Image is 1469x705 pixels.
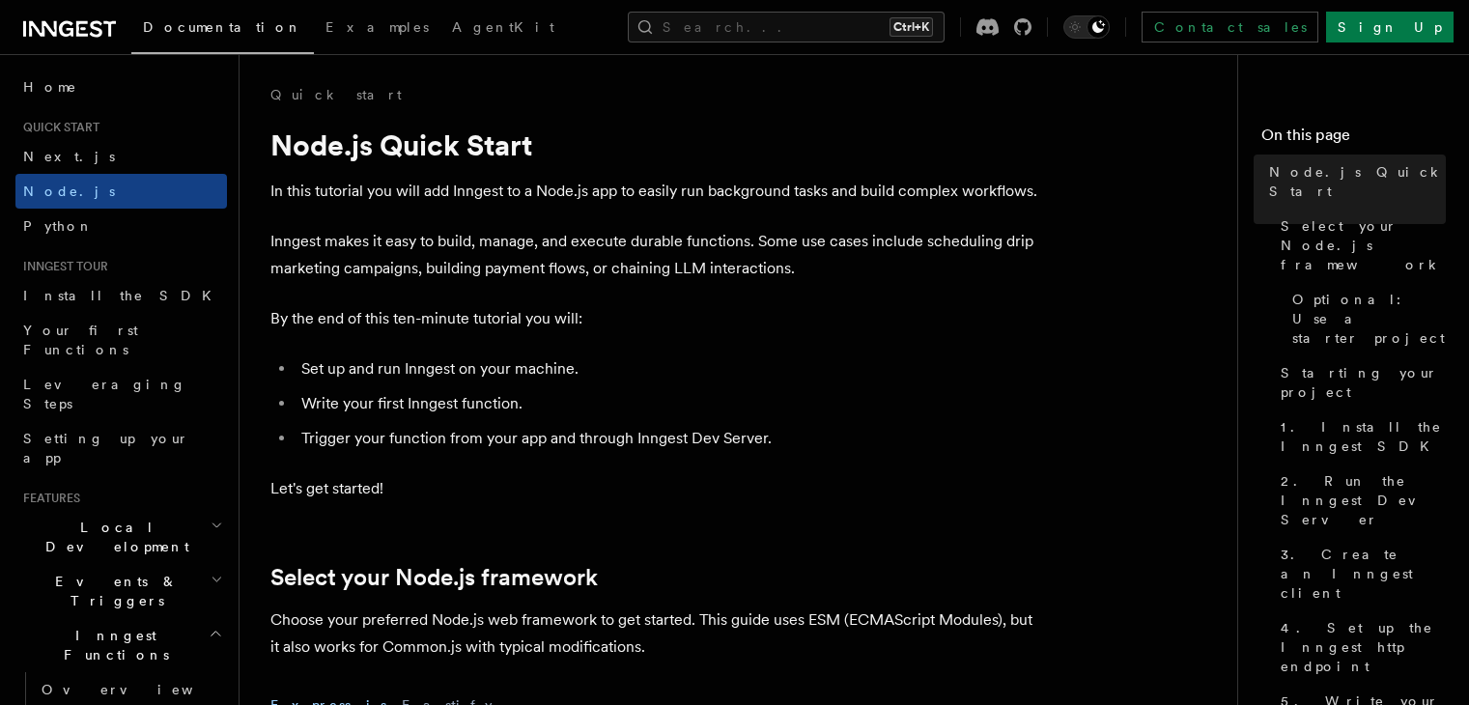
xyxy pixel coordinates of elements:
a: Starting your project [1273,355,1446,409]
button: Search...Ctrl+K [628,12,945,42]
p: Inngest makes it easy to build, manage, and execute durable functions. Some use cases include sch... [270,228,1043,282]
h4: On this page [1261,124,1446,155]
button: Inngest Functions [15,618,227,672]
span: Overview [42,682,240,697]
span: Features [15,491,80,506]
a: Leveraging Steps [15,367,227,421]
p: By the end of this ten-minute tutorial you will: [270,305,1043,332]
li: Set up and run Inngest on your machine. [296,355,1043,382]
span: Select your Node.js framework [1281,216,1446,274]
span: Setting up your app [23,431,189,465]
p: Choose your preferred Node.js web framework to get started. This guide uses ESM (ECMAScript Modul... [270,606,1043,661]
a: 3. Create an Inngest client [1273,537,1446,610]
a: Optional: Use a starter project [1285,282,1446,355]
a: Select your Node.js framework [270,564,598,591]
a: 4. Set up the Inngest http endpoint [1273,610,1446,684]
a: Contact sales [1142,12,1318,42]
span: Next.js [23,149,115,164]
button: Toggle dark mode [1063,15,1110,39]
a: Examples [314,6,440,52]
button: Local Development [15,510,227,564]
span: Node.js [23,183,115,199]
span: 1. Install the Inngest SDK [1281,417,1446,456]
a: Documentation [131,6,314,54]
a: Your first Functions [15,313,227,367]
p: In this tutorial you will add Inngest to a Node.js app to easily run background tasks and build c... [270,178,1043,205]
li: Write your first Inngest function. [296,390,1043,417]
span: Examples [325,19,429,35]
a: Setting up your app [15,421,227,475]
span: Local Development [15,518,211,556]
span: Leveraging Steps [23,377,186,411]
span: Events & Triggers [15,572,211,610]
a: Next.js [15,139,227,174]
span: Node.js Quick Start [1269,162,1446,201]
span: Your first Functions [23,323,138,357]
a: Node.js Quick Start [1261,155,1446,209]
a: Node.js [15,174,227,209]
h1: Node.js Quick Start [270,127,1043,162]
span: Starting your project [1281,363,1446,402]
span: AgentKit [452,19,554,35]
span: Inngest tour [15,259,108,274]
a: Quick start [270,85,402,104]
span: Install the SDK [23,288,223,303]
a: AgentKit [440,6,566,52]
button: Events & Triggers [15,564,227,618]
span: 4. Set up the Inngest http endpoint [1281,618,1446,676]
a: Home [15,70,227,104]
kbd: Ctrl+K [890,17,933,37]
a: Sign Up [1326,12,1454,42]
a: Python [15,209,227,243]
a: Select your Node.js framework [1273,209,1446,282]
p: Let's get started! [270,475,1043,502]
span: Inngest Functions [15,626,209,664]
span: Home [23,77,77,97]
span: Optional: Use a starter project [1292,290,1446,348]
span: 3. Create an Inngest client [1281,545,1446,603]
span: Python [23,218,94,234]
a: 2. Run the Inngest Dev Server [1273,464,1446,537]
a: 1. Install the Inngest SDK [1273,409,1446,464]
span: Documentation [143,19,302,35]
li: Trigger your function from your app and through Inngest Dev Server. [296,425,1043,452]
span: Quick start [15,120,99,135]
span: 2. Run the Inngest Dev Server [1281,471,1446,529]
a: Install the SDK [15,278,227,313]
